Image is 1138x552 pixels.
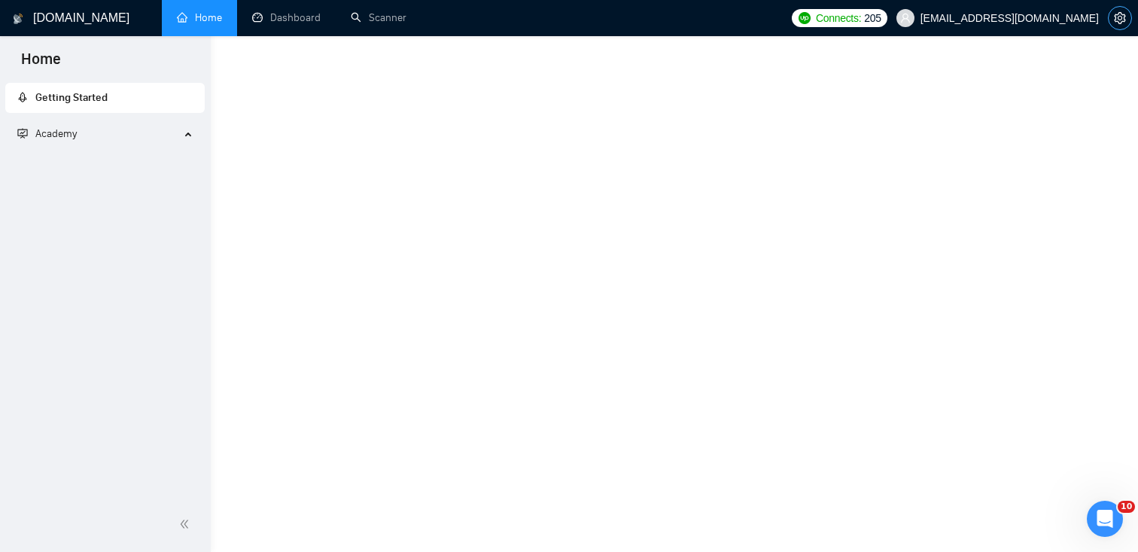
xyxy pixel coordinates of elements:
[1108,6,1132,30] button: setting
[1109,12,1131,24] span: setting
[252,11,321,24] a: dashboardDashboard
[799,12,811,24] img: upwork-logo.png
[864,10,881,26] span: 205
[1087,501,1123,537] iframe: Intercom live chat
[179,517,194,532] span: double-left
[5,83,205,113] li: Getting Started
[816,10,861,26] span: Connects:
[17,127,77,140] span: Academy
[13,7,23,31] img: logo
[177,11,222,24] a: homeHome
[17,92,28,102] span: rocket
[900,13,911,23] span: user
[1118,501,1135,513] span: 10
[351,11,406,24] a: searchScanner
[35,91,108,104] span: Getting Started
[17,128,28,139] span: fund-projection-screen
[35,127,77,140] span: Academy
[9,48,73,80] span: Home
[1108,12,1132,24] a: setting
